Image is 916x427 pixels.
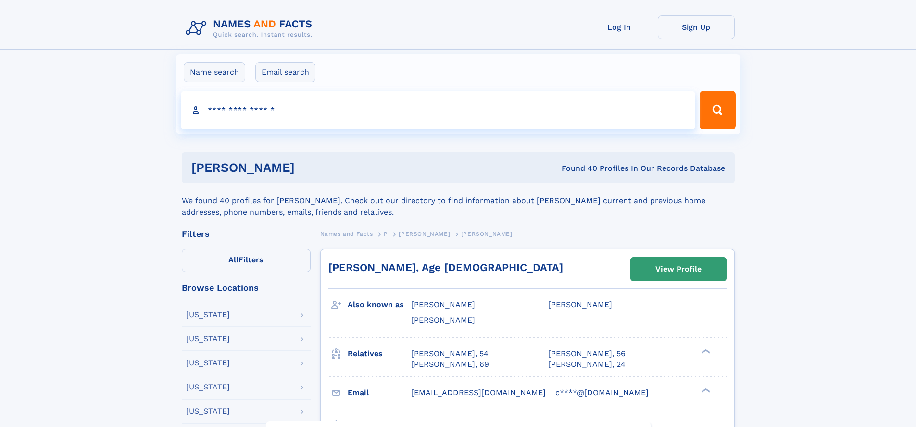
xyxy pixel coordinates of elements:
a: Sign Up [658,15,735,39]
img: Logo Names and Facts [182,15,320,41]
div: Found 40 Profiles In Our Records Database [428,163,725,174]
div: Filters [182,230,311,238]
a: P [384,228,388,240]
h1: [PERSON_NAME] [191,162,428,174]
a: [PERSON_NAME], 54 [411,349,489,359]
a: Log In [581,15,658,39]
a: [PERSON_NAME] [399,228,450,240]
h3: Relatives [348,346,411,362]
span: [PERSON_NAME] [548,300,612,309]
div: [US_STATE] [186,407,230,415]
a: Names and Facts [320,228,373,240]
input: search input [181,91,696,129]
div: [US_STATE] [186,311,230,319]
h3: Also known as [348,297,411,313]
div: ❯ [699,387,711,393]
a: [PERSON_NAME], Age [DEMOGRAPHIC_DATA] [328,261,563,273]
div: ❯ [699,348,711,354]
span: [PERSON_NAME] [461,231,513,237]
span: [PERSON_NAME] [399,231,450,237]
a: [PERSON_NAME], 56 [548,349,626,359]
label: Name search [184,62,245,82]
span: [PERSON_NAME] [411,300,475,309]
span: P [384,231,388,237]
div: Browse Locations [182,284,311,292]
a: [PERSON_NAME], 24 [548,359,626,370]
div: View Profile [655,258,702,280]
label: Email search [255,62,315,82]
div: [US_STATE] [186,359,230,367]
a: [PERSON_NAME], 69 [411,359,489,370]
span: [PERSON_NAME] [411,315,475,324]
label: Filters [182,249,311,272]
div: [US_STATE] [186,335,230,343]
span: [EMAIL_ADDRESS][DOMAIN_NAME] [411,388,546,397]
div: [US_STATE] [186,383,230,391]
span: All [228,255,238,264]
a: View Profile [631,258,726,281]
button: Search Button [700,91,735,129]
div: We found 40 profiles for [PERSON_NAME]. Check out our directory to find information about [PERSON... [182,183,735,218]
h3: Email [348,385,411,401]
